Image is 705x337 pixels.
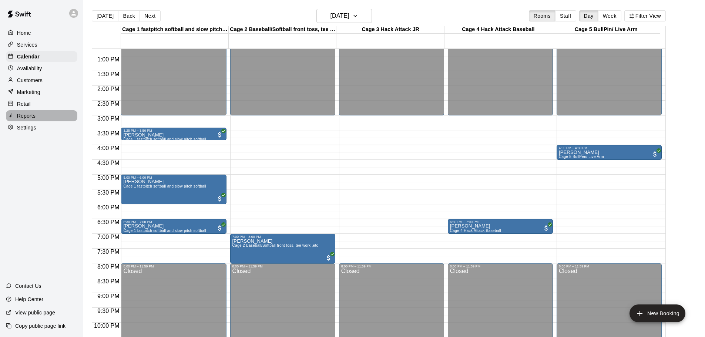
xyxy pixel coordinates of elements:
[6,122,77,133] a: Settings
[121,219,226,234] div: 6:30 PM – 7:00 PM: Katelynn Moracco
[559,264,659,268] div: 8:00 PM – 11:59 PM
[630,304,685,322] button: add
[95,145,121,151] span: 4:00 PM
[95,101,121,107] span: 2:30 PM
[121,26,229,33] div: Cage 1 fastpitch softball and slow pitch softball
[6,39,77,50] a: Services
[15,296,43,303] p: Help Center
[95,219,121,225] span: 6:30 PM
[216,131,224,138] span: All customers have paid
[341,264,442,268] div: 8:00 PM – 11:59 PM
[232,243,318,247] span: Cage 2 Baseball/Softball front toss, tee work ,etc
[444,26,552,33] div: Cage 4 Hack Attack Baseball
[336,26,444,33] div: Cage 3 Hack Attack JR
[123,129,224,132] div: 3:25 PM – 3:50 PM
[216,195,224,202] span: All customers have paid
[651,151,659,158] span: All customers have paid
[229,26,336,33] div: Cage 2 Baseball/Softball front toss, tee work , No Machine
[17,77,43,84] p: Customers
[17,41,37,48] p: Services
[15,282,41,290] p: Contact Us
[95,234,121,240] span: 7:00 PM
[17,100,31,108] p: Retail
[6,87,77,98] a: Marketing
[118,10,140,21] button: Back
[450,220,551,224] div: 6:30 PM – 7:00 PM
[95,204,121,210] span: 6:00 PM
[6,63,77,74] a: Availability
[92,10,118,21] button: [DATE]
[529,10,555,21] button: Rooms
[123,229,206,233] span: Cage 1 fastpitch softball and slow pitch softball
[330,11,349,21] h6: [DATE]
[95,115,121,122] span: 3:00 PM
[123,220,224,224] div: 6:30 PM – 7:00 PM
[95,56,121,63] span: 1:00 PM
[95,308,121,314] span: 9:30 PM
[95,263,121,270] span: 8:00 PM
[121,128,226,140] div: 3:25 PM – 3:50 PM: Alexia Braga
[232,264,333,268] div: 8:00 PM – 11:59 PM
[95,130,121,137] span: 3:30 PM
[15,322,66,330] p: Copy public page link
[555,10,576,21] button: Staff
[316,9,372,23] button: [DATE]
[579,10,598,21] button: Day
[559,146,659,150] div: 4:00 PM – 4:30 PM
[6,51,77,62] a: Calendar
[325,254,332,262] span: All customers have paid
[17,124,36,131] p: Settings
[557,145,662,160] div: 4:00 PM – 4:30 PM: Natalie Holzer
[6,27,77,38] a: Home
[15,309,55,316] p: View public page
[95,249,121,255] span: 7:30 PM
[6,110,77,121] a: Reports
[95,189,121,196] span: 5:30 PM
[95,160,121,166] span: 4:30 PM
[17,112,36,119] p: Reports
[95,86,121,92] span: 2:00 PM
[17,29,31,37] p: Home
[123,264,224,268] div: 8:00 PM – 11:59 PM
[140,10,160,21] button: Next
[450,229,501,233] span: Cage 4 Hack Attack Baseball
[598,10,621,21] button: Week
[6,75,77,86] a: Customers
[450,264,551,268] div: 8:00 PM – 11:59 PM
[95,293,121,299] span: 9:00 PM
[95,278,121,284] span: 8:30 PM
[17,88,40,96] p: Marketing
[123,184,206,188] span: Cage 1 fastpitch softball and slow pitch softball
[448,219,553,234] div: 6:30 PM – 7:00 PM: Francisco Jacinto
[232,235,333,239] div: 7:00 PM – 8:00 PM
[216,225,224,232] span: All customers have paid
[123,176,224,179] div: 5:00 PM – 6:00 PM
[95,175,121,181] span: 5:00 PM
[123,137,206,141] span: Cage 1 fastpitch softball and slow pitch softball
[95,71,121,77] span: 1:30 PM
[17,65,42,72] p: Availability
[552,26,660,33] div: Cage 5 BullPin/ Live Arm
[6,98,77,109] a: Retail
[543,225,550,232] span: All customers have paid
[92,323,121,329] span: 10:00 PM
[230,234,335,263] div: 7:00 PM – 8:00 PM: Christopher Marlow
[624,10,666,21] button: Filter View
[17,53,40,60] p: Calendar
[121,175,226,204] div: 5:00 PM – 6:00 PM: Valerie Espinoza
[559,155,604,159] span: Cage 5 BullPen/ Live Arm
